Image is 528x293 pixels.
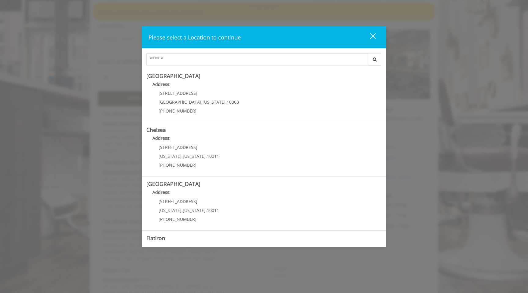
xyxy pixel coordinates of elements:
i: Search button [371,57,378,61]
span: 10011 [207,153,219,159]
b: [GEOGRAPHIC_DATA] [146,72,200,80]
b: [GEOGRAPHIC_DATA] [146,180,200,187]
span: , [206,153,207,159]
span: , [182,207,183,213]
span: 10011 [207,207,219,213]
b: Address: [152,135,170,141]
span: [STREET_ADDRESS] [159,198,197,204]
span: [US_STATE] [183,207,206,213]
span: , [201,99,203,105]
span: 10003 [227,99,239,105]
span: [US_STATE] [159,153,182,159]
span: [STREET_ADDRESS] [159,90,197,96]
span: , [206,207,207,213]
input: Search Center [146,53,368,65]
b: Address: [152,189,170,195]
button: close dialog [359,31,380,43]
div: Center Select [146,53,382,69]
b: Address: [152,81,170,87]
span: , [226,99,227,105]
b: Flatiron [146,234,165,242]
span: [US_STATE] [159,207,182,213]
span: [GEOGRAPHIC_DATA] [159,99,201,105]
span: [PHONE_NUMBER] [159,162,196,168]
div: close dialog [363,33,375,42]
span: [PHONE_NUMBER] [159,108,196,114]
span: Please select a Location to continue [148,34,241,41]
b: Chelsea [146,126,166,133]
span: [US_STATE] [183,153,206,159]
span: [STREET_ADDRESS] [159,144,197,150]
span: [US_STATE] [203,99,226,105]
span: [PHONE_NUMBER] [159,216,196,222]
span: , [182,153,183,159]
b: Address: [152,243,170,249]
